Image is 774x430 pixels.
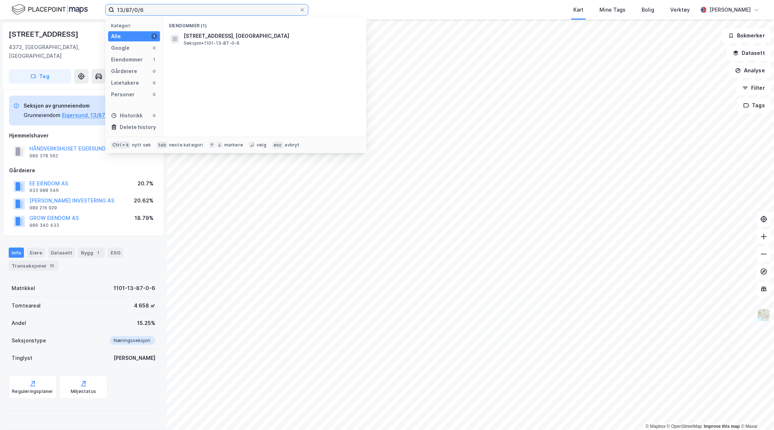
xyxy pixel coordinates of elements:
[111,90,135,99] div: Personer
[737,98,771,113] button: Tags
[111,23,160,28] div: Kategori
[184,40,239,46] span: Seksjon • 1101-13-87-0-6
[257,142,266,148] div: velg
[9,43,113,60] div: 4372, [GEOGRAPHIC_DATA], [GEOGRAPHIC_DATA]
[670,5,690,14] div: Verktøy
[9,166,158,175] div: Gårdeiere
[151,45,157,51] div: 0
[667,424,702,429] a: OpenStreetMap
[599,5,626,14] div: Mine Tags
[111,111,143,120] div: Historikk
[138,179,153,188] div: 20.7%
[184,32,358,40] span: [STREET_ADDRESS], [GEOGRAPHIC_DATA]
[78,248,105,258] div: Bygg
[27,248,45,258] div: Eiere
[120,123,156,132] div: Delete history
[151,33,157,39] div: 1
[12,301,41,310] div: Tomteareal
[111,79,139,87] div: Leietakere
[9,261,58,271] div: Transaksjoner
[111,32,121,41] div: Alle
[757,308,771,322] img: Z
[48,248,75,258] div: Datasett
[12,354,32,362] div: Tinglyst
[48,262,56,269] div: 13
[134,301,155,310] div: 4 658 ㎡
[114,4,299,15] input: Søk på adresse, matrikkel, gårdeiere, leietakere eller personer
[71,389,96,394] div: Miljøstatus
[284,142,299,148] div: avbryt
[151,80,157,86] div: 0
[163,17,366,30] div: Eiendommer (1)
[12,319,26,327] div: Andel
[169,142,203,148] div: neste kategori
[132,142,151,148] div: nytt søk
[729,63,771,78] button: Analyse
[272,141,283,149] div: esc
[62,111,105,120] button: Eigersund, 13/87
[111,44,130,52] div: Google
[12,3,88,16] img: logo.f888ab2527a4732fd821a326f86c7f29.svg
[722,28,771,43] button: Bokmerker
[29,153,58,159] div: 989 378 562
[95,249,102,256] div: 1
[646,424,666,429] a: Mapbox
[642,5,654,14] div: Bolig
[12,336,46,345] div: Seksjonstype
[29,205,57,211] div: 989 216 929
[134,196,153,205] div: 20.62%
[135,214,153,222] div: 18.79%
[9,28,80,40] div: [STREET_ADDRESS]
[24,101,105,110] div: Seksjon av grunneiendom
[727,46,771,60] button: Datasett
[24,111,61,120] div: Grunneiendom
[111,67,137,76] div: Gårdeiere
[29,222,59,228] div: 989 340 433
[114,354,155,362] div: [PERSON_NAME]
[151,113,157,118] div: 0
[704,424,740,429] a: Improve this map
[738,395,774,430] iframe: Chat Widget
[111,141,131,149] div: Ctrl + k
[137,319,155,327] div: 15.25%
[114,284,155,293] div: 1101-13-87-0-6
[9,131,158,140] div: Hjemmelshaver
[151,92,157,97] div: 0
[9,248,24,258] div: Info
[738,395,774,430] div: Kontrollprogram for chat
[151,57,157,63] div: 1
[108,248,123,258] div: ESG
[151,68,157,74] div: 0
[709,5,751,14] div: [PERSON_NAME]
[9,69,71,84] button: Tag
[29,188,59,193] div: 933 988 546
[573,5,583,14] div: Kart
[12,389,53,394] div: Reguleringsplaner
[736,81,771,95] button: Filter
[224,142,243,148] div: markere
[157,141,168,149] div: tab
[12,284,35,293] div: Matrikkel
[111,55,143,64] div: Eiendommer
